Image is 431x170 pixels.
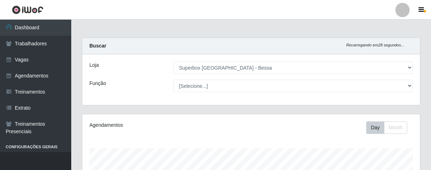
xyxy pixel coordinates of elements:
div: First group [366,121,407,134]
i: Recarregando em 28 segundos... [346,43,404,47]
label: Função [89,80,106,87]
button: Month [384,121,407,134]
label: Loja [89,61,99,69]
div: Toolbar with button groups [366,121,413,134]
img: CoreUI Logo [12,5,43,14]
strong: Buscar [89,43,106,49]
button: Day [366,121,384,134]
div: Agendamentos [89,121,218,129]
